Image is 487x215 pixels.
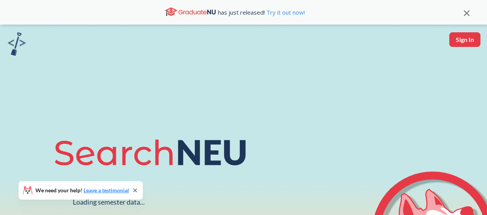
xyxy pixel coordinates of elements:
a: Try it out now! [265,8,305,16]
a: Leave a testimonial [84,187,129,193]
span: has just released! [218,8,305,17]
div: Loading semester data... [73,198,145,207]
span: We need your help! [35,188,129,193]
img: sandbox logo [8,32,26,56]
button: Sign In [449,32,480,47]
a: sandbox logo [8,32,26,58]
